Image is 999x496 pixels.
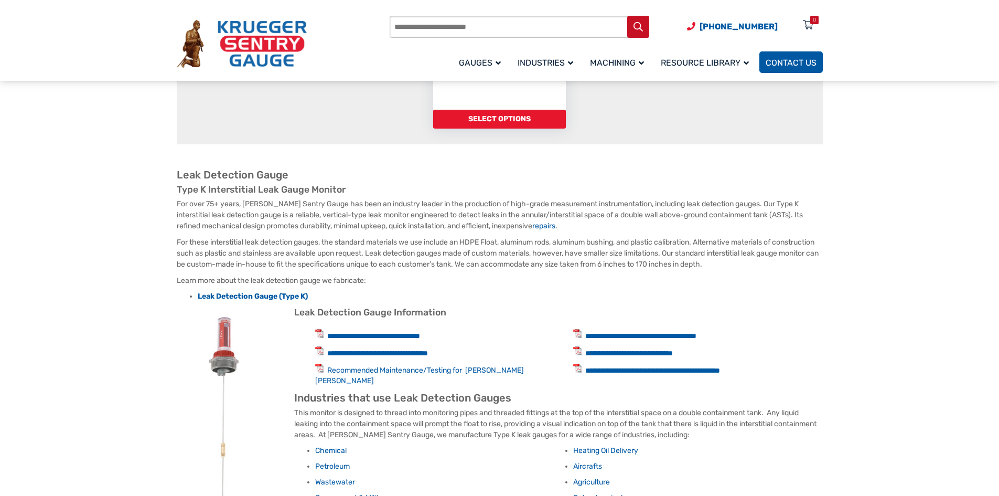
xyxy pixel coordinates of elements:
[315,366,524,385] a: Recommended Maintenance/Testing for [PERSON_NAME] [PERSON_NAME]
[315,462,350,471] a: Petroleum
[573,446,638,455] a: Heating Oil Delivery
[459,58,501,68] span: Gauges
[661,58,749,68] span: Resource Library
[813,16,816,24] div: 0
[177,20,307,68] img: Krueger Sentry Gauge
[573,462,602,471] a: Aircrafts
[511,50,584,75] a: Industries
[453,50,511,75] a: Gauges
[518,58,573,68] span: Industries
[177,198,823,231] p: For over 75+ years, [PERSON_NAME] Sentry Gauge has been an industry leader in the production of h...
[759,51,823,73] a: Contact Us
[700,22,778,31] span: [PHONE_NUMBER]
[687,20,778,33] a: Phone Number (920) 434-8860
[177,184,823,196] h3: Type K Interstitial Leak Gauge Monitor
[654,50,759,75] a: Resource Library
[177,237,823,270] p: For these interstitial leak detection gauges, the standard materials we use include an HDPE Float...
[532,221,555,230] a: repairs
[315,446,347,455] a: Chemical
[433,110,566,129] a: Add to cart: “Leak Type K Gauge”
[590,58,644,68] span: Machining
[177,392,823,405] h2: Industries that use Leak Detection Gauges
[177,168,823,182] h2: Leak Detection Gauge
[766,58,817,68] span: Contact Us
[177,275,823,286] p: Learn more about the leak detection gauge we fabricate:
[177,407,823,440] p: This monitor is designed to thread into monitoring pipes and threaded fittings at the top of the ...
[315,478,355,487] a: Wastewater
[584,50,654,75] a: Machining
[198,292,308,301] a: Leak Detection Gauge (Type K)
[177,307,823,319] h3: Leak Detection Gauge Information
[573,478,610,487] a: Agriculture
